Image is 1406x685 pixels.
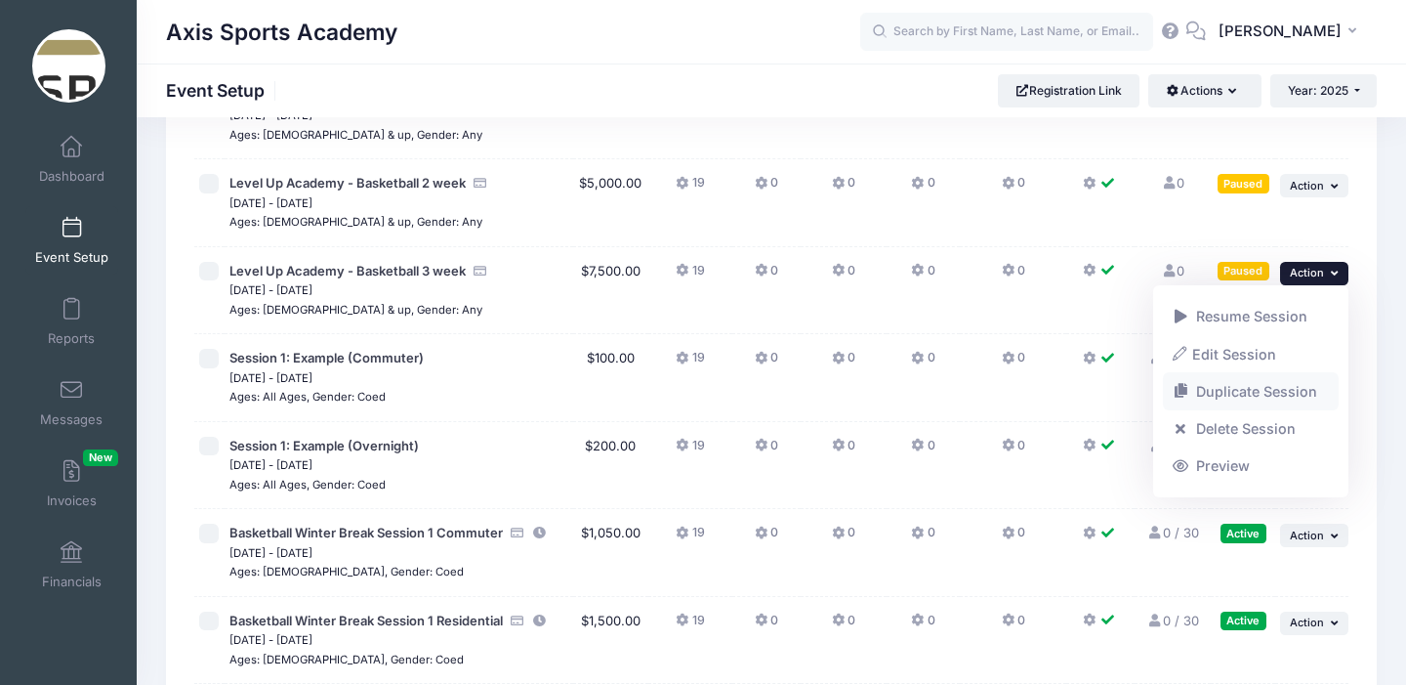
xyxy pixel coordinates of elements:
button: 19 [676,612,704,640]
button: 0 [832,524,855,552]
small: Ages: All Ages, Gender: Coed [229,390,386,404]
button: 0 [1002,349,1025,377]
span: Session 1: Example (Commuter) [229,350,424,365]
button: 0 [911,174,934,202]
i: Accepting Credit Card Payments [473,265,488,278]
a: Resume Session [1163,298,1340,335]
input: Search by First Name, Last Name, or Email... [860,13,1153,52]
button: 0 [832,262,855,290]
span: Year: 2025 [1288,83,1348,98]
span: Basketball Winter Break Session 1 Residential [229,613,503,628]
td: $100.00 [573,334,648,422]
h1: Event Setup [166,80,281,101]
td: $5,000.00 [573,159,648,247]
img: Axis Sports Academy [32,29,105,103]
button: 0 [755,524,778,552]
a: 0 / 30 [1146,613,1198,628]
a: Financials [25,531,118,599]
button: 0 [911,524,934,552]
button: 0 [1002,437,1025,465]
small: [DATE] - [DATE] [229,196,312,210]
a: 0 [1161,175,1184,191]
td: $1,050.00 [573,509,648,597]
button: 0 [911,612,934,640]
i: This session is currently scheduled to pause registration at 12:00 PM America/Denver on 12/20/2025. [532,527,548,539]
a: Delete Session [1163,410,1340,448]
button: 0 [911,437,934,465]
i: Accepting Credit Card Payments [510,615,525,627]
small: Ages: All Ages, Gender: Coed [229,478,386,492]
a: Preview [1163,448,1340,485]
button: Action [1280,174,1348,197]
span: Action [1290,616,1324,629]
button: 19 [676,349,704,377]
i: Accepting Credit Card Payments [510,527,525,539]
span: Invoices [47,492,97,509]
div: Paused [1218,262,1269,280]
td: $7,500.00 [573,247,648,335]
a: Duplicate Session [1163,373,1340,410]
span: Basketball Winter Break Session 1 Commuter [229,525,503,540]
a: Reports [25,287,118,356]
small: Ages: [DEMOGRAPHIC_DATA] & up, Gender: Any [229,215,482,229]
small: [DATE] - [DATE] [229,283,312,297]
small: [DATE] - [DATE] [229,633,312,647]
small: Ages: [DEMOGRAPHIC_DATA] & up, Gender: Any [229,303,482,317]
button: 0 [755,612,778,640]
button: 0 [1002,174,1025,202]
button: 0 [832,612,855,640]
button: 0 [1002,262,1025,290]
span: [PERSON_NAME] [1219,21,1342,42]
button: Year: 2025 [1270,74,1377,107]
button: 0 [911,262,934,290]
span: Messages [40,411,103,428]
button: 0 [755,437,778,465]
button: 0 [755,349,778,377]
button: 0 [832,174,855,202]
button: 19 [676,262,704,290]
a: Registration Link [998,74,1139,107]
h1: Axis Sports Academy [166,10,397,55]
small: [DATE] - [DATE] [229,458,312,472]
small: [DATE] - [DATE] [229,546,312,560]
button: Action [1280,524,1348,547]
span: Action [1290,529,1324,542]
button: Actions [1148,74,1261,107]
span: Session 1: Example (Overnight) [229,438,419,453]
span: Financials [42,574,102,590]
small: [DATE] - [DATE] [229,371,312,385]
i: This session is currently scheduled to pause registration at 12:00 PM America/Denver on 12/20/2025. [532,615,548,627]
td: $200.00 [573,422,648,510]
td: $1,500.00 [573,597,648,685]
button: 0 [1002,524,1025,552]
button: 0 [755,174,778,202]
button: 0 [832,349,855,377]
a: InvoicesNew [25,450,118,518]
button: 19 [676,524,704,552]
button: 0 [911,349,934,377]
div: Active [1220,524,1266,542]
a: Event Setup [25,206,118,275]
a: Edit Session [1163,335,1340,372]
span: Level Up Academy - Basketball 2 week [229,175,466,191]
button: 19 [676,174,704,202]
button: 0 [1002,612,1025,640]
span: Action [1290,266,1324,279]
button: [PERSON_NAME] [1206,10,1377,55]
small: Ages: [DEMOGRAPHIC_DATA] & up, Gender: Any [229,128,482,142]
small: Ages: [DEMOGRAPHIC_DATA], Gender: Coed [229,565,464,578]
a: Dashboard [25,125,118,193]
span: Level Up Academy - Basketball 3 week [229,263,466,278]
a: 0 / 10 [1148,350,1197,365]
span: New [83,450,118,466]
a: 0 [1161,263,1184,278]
span: Reports [48,330,95,347]
a: Messages [25,368,118,437]
span: Action [1290,179,1324,193]
button: Action [1280,262,1348,285]
span: Event Setup [35,249,108,266]
span: Dashboard [39,168,104,185]
i: Accepting Credit Card Payments [473,177,488,190]
button: 0 [832,437,855,465]
button: Action [1280,612,1348,635]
